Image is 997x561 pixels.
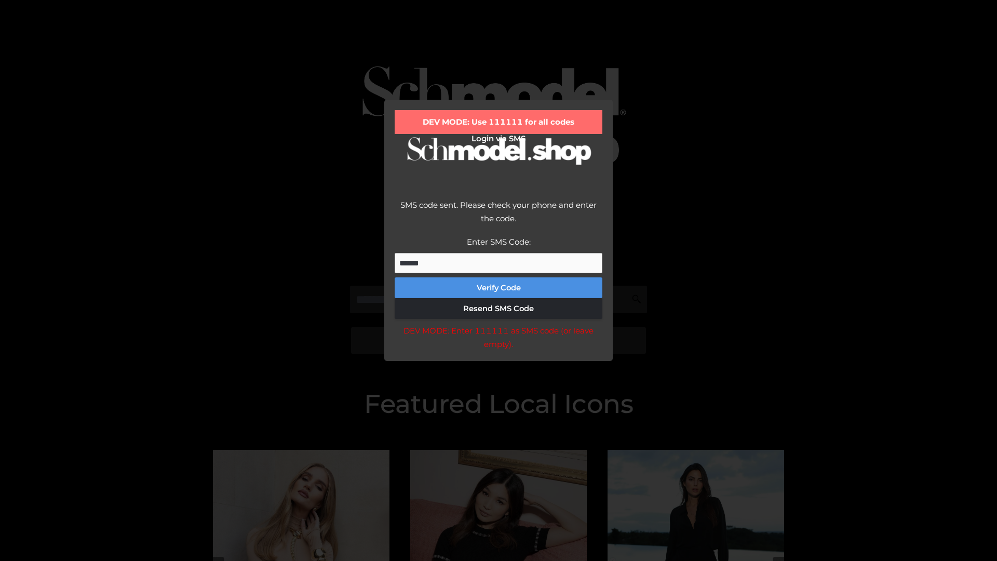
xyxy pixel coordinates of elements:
[395,134,602,143] h2: Login via SMS
[467,237,531,247] label: Enter SMS Code:
[395,298,602,319] button: Resend SMS Code
[395,277,602,298] button: Verify Code
[395,324,602,351] div: DEV MODE: Enter 111111 as SMS code (or leave empty).
[395,198,602,235] div: SMS code sent. Please check your phone and enter the code.
[395,110,602,134] div: DEV MODE: Use 111111 for all codes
